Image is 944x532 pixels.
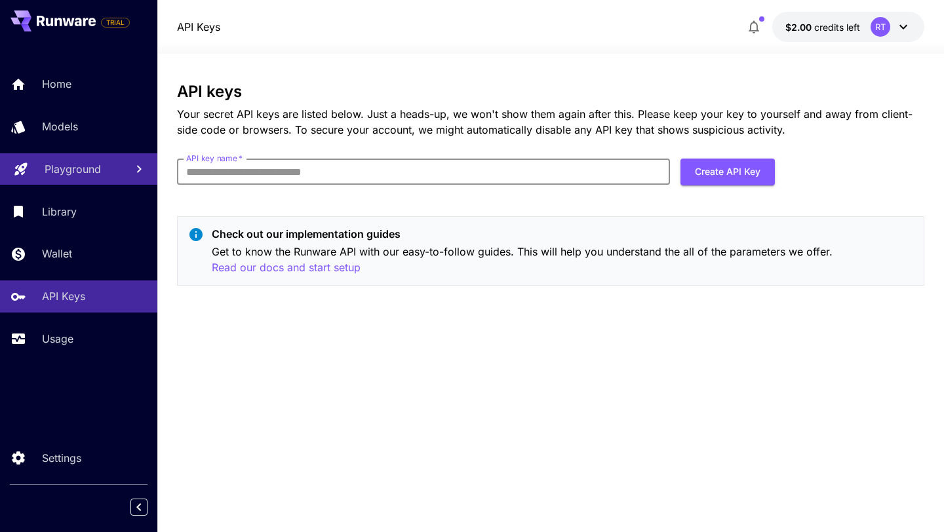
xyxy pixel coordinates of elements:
span: Add your payment card to enable full platform functionality. [101,14,130,30]
p: Home [42,76,71,92]
nav: breadcrumb [177,19,220,35]
h3: API keys [177,83,924,101]
div: RT [871,17,890,37]
p: Get to know the Runware API with our easy-to-follow guides. This will help you understand the all... [212,244,913,276]
button: $2.00RT [772,12,924,42]
a: API Keys [177,19,220,35]
label: API key name [186,153,243,164]
span: $2.00 [785,22,814,33]
p: Your secret API keys are listed below. Just a heads-up, we won't show them again after this. Plea... [177,106,924,138]
p: Check out our implementation guides [212,226,913,242]
p: Library [42,204,77,219]
p: Models [42,119,78,134]
button: Collapse sidebar [130,499,147,516]
p: Playground [45,161,101,177]
div: Collapse sidebar [140,495,157,519]
span: credits left [814,22,860,33]
p: Settings [42,450,81,466]
button: Read our docs and start setup [212,259,361,276]
div: $2.00 [785,20,860,34]
p: Wallet [42,246,72,261]
p: Usage [42,331,73,347]
button: Create API Key [680,159,775,185]
span: TRIAL [102,18,129,28]
p: API Keys [42,288,85,304]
